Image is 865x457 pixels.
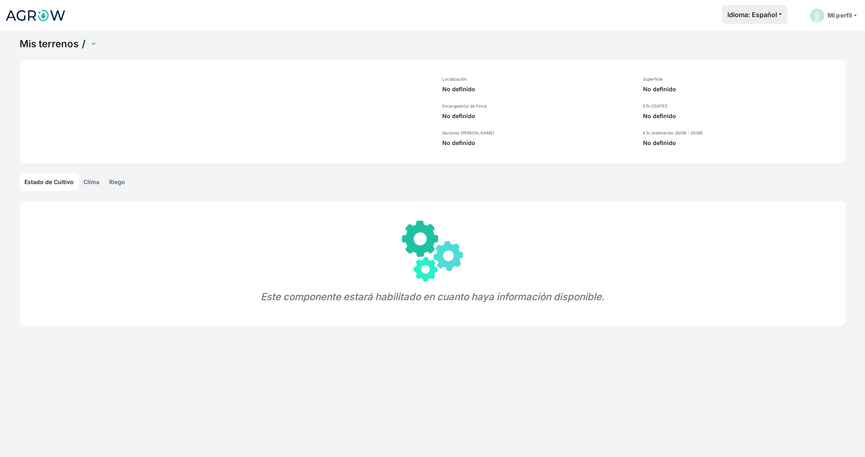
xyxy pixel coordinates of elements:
p: No definido [442,112,633,120]
p: No definido [643,85,839,93]
p: Localización [442,76,633,82]
a: Mis terrenos [20,38,79,50]
a: Estado de Cultivo [20,173,79,191]
p: No definido [442,85,633,93]
p: No definido [643,139,839,147]
p: ETo ([DATE]) [643,103,839,109]
p: No definido [442,139,633,147]
span: / [82,38,86,50]
img: gears.svg [402,220,463,281]
a: Clima [79,173,104,191]
img: Agrow Analytics [5,5,66,26]
p: Sectores [PERSON_NAME] [442,130,633,136]
button: Idioma: Español [722,5,787,24]
p: ETo (estimación 26/08 - 01/09) [643,130,839,136]
em: Este componente estará habilitado en cuanto haya información disponible. [261,291,604,303]
p: No definido [643,112,839,120]
select: Land Selector [89,37,97,50]
a: Mi perfil [807,5,860,26]
p: Encargado(s) de Finca [442,103,633,109]
p: Superficie [643,76,839,82]
img: User [810,9,824,23]
a: Riego [104,173,130,191]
